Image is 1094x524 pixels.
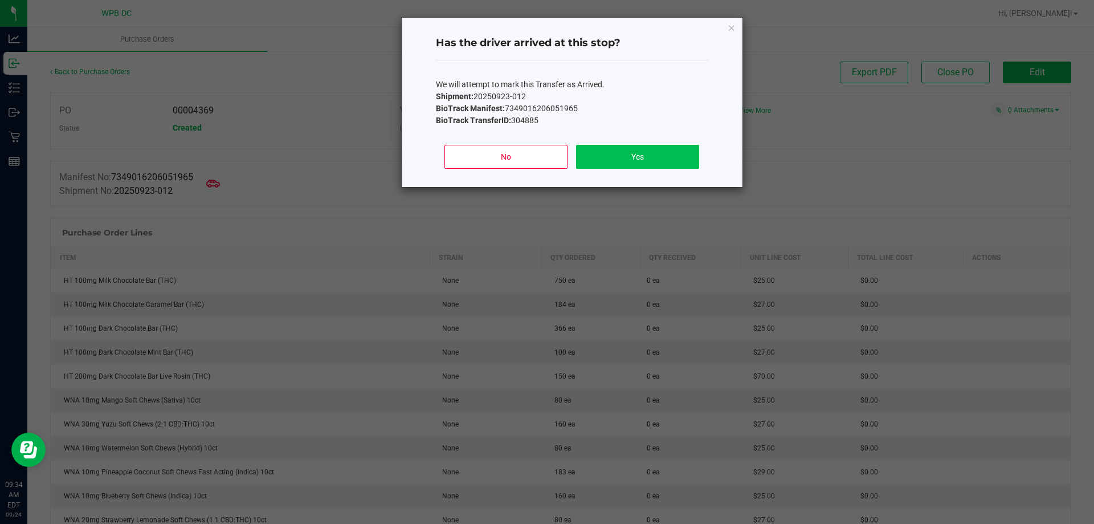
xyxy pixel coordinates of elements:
[436,92,473,101] b: Shipment:
[576,145,699,169] button: Yes
[436,36,708,51] h4: Has the driver arrived at this stop?
[436,91,708,103] p: 20250923-012
[728,21,736,34] button: Close
[436,103,708,115] p: 7349016206051965
[436,104,505,113] b: BioTrack Manifest:
[444,145,567,169] button: No
[436,116,511,125] b: BioTrack TransferID:
[11,433,46,467] iframe: Resource center
[436,115,708,127] p: 304885
[436,79,708,91] p: We will attempt to mark this Transfer as Arrived.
